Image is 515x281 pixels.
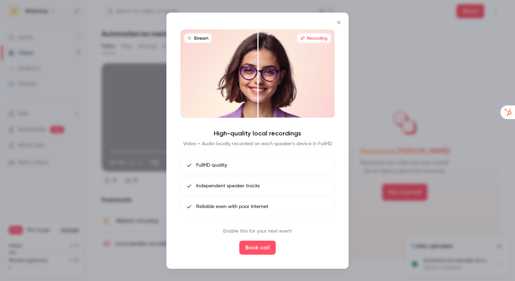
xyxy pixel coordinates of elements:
span: Reliable even with poor internet [196,203,268,210]
p: Enable this for your next event [223,228,292,235]
button: Book call [239,241,276,255]
span: FullHD quality [196,162,227,169]
p: Video + Audio locally recorded on each speaker's device in FullHD [183,140,332,147]
button: Close [332,15,346,29]
span: Independent speaker tracks [196,182,260,190]
h4: High-quality local recordings [214,129,301,138]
